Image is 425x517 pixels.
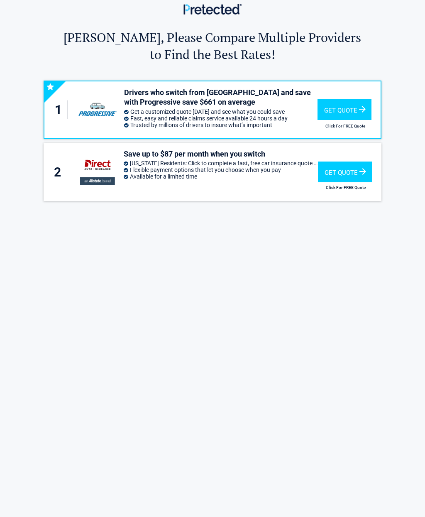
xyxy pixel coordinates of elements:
[124,108,318,115] li: Get a customized quote [DATE] and see what you could save
[124,115,318,122] li: Fast, easy and reliable claims service available 24 hours a day
[75,99,120,120] img: progressive's logo
[318,162,372,182] div: Get Quote
[318,124,373,128] h2: Click For FREE Quote
[318,185,374,190] h2: Click For FREE Quote
[45,29,380,63] h2: [PERSON_NAME], Please Compare Multiple Providers to Find the Best Rates!
[124,173,318,180] li: Available for a limited time
[124,167,318,173] li: Flexible payment options that let you choose when you pay
[52,163,67,181] div: 2
[183,4,242,14] img: Main Logo
[318,99,371,120] div: Get Quote
[74,154,119,189] img: directauto's logo
[124,88,318,107] h3: Drivers who switch from [GEOGRAPHIC_DATA] and save with Progressive save $661 on average
[124,160,318,167] li: [US_STATE] Residents: Click to complete a fast, free car insurance quote [DATE]
[124,149,318,159] h3: Save up to $87 per month when you switch
[53,100,68,119] div: 1
[124,122,318,128] li: Trusted by millions of drivers to insure what’s important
